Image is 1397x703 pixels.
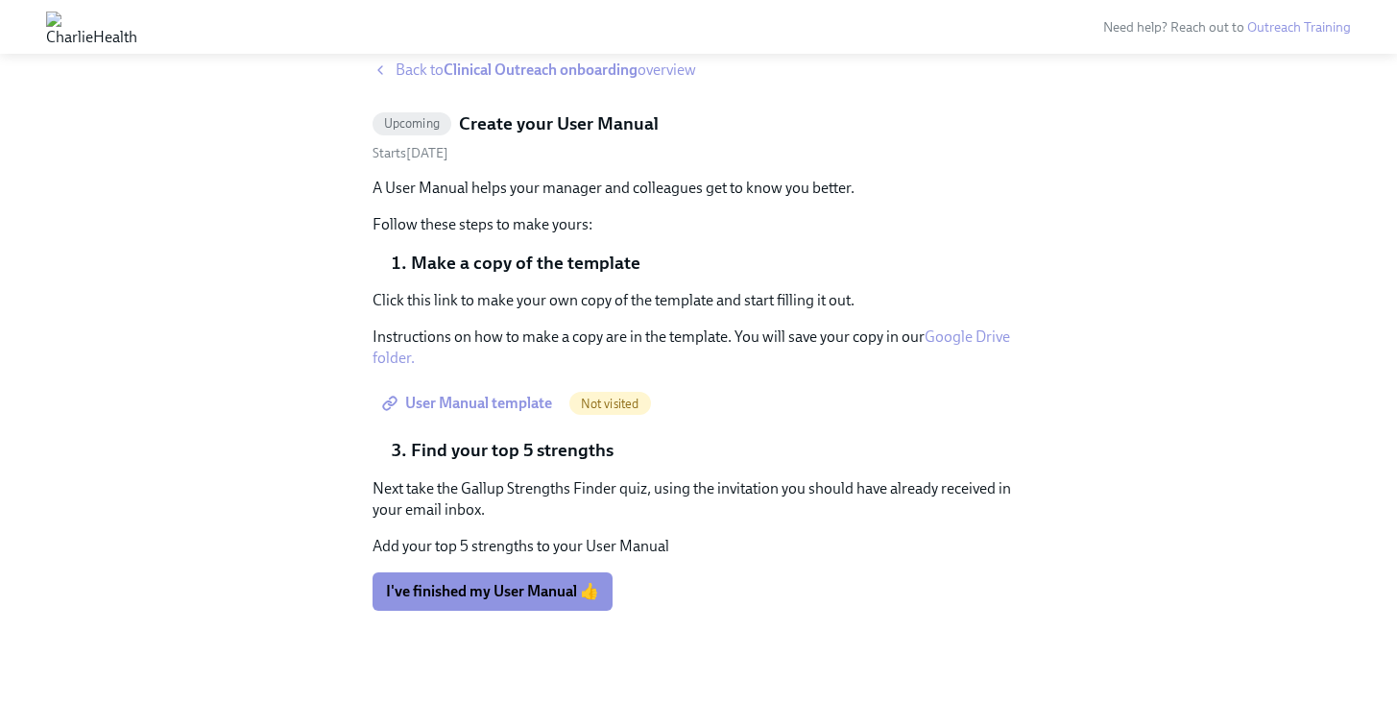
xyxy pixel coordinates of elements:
[373,572,613,611] button: I've finished my User Manual 👍
[373,178,1025,199] p: A User Manual helps your manager and colleagues get to know you better.
[373,116,452,131] span: Upcoming
[373,145,448,161] span: Starts [DATE]
[373,327,1025,369] p: Instructions on how to make a copy are in the template. You will save your copy in our
[459,111,659,136] h5: Create your User Manual
[444,61,638,79] strong: Clinical Outreach onboarding
[411,251,1025,276] li: Make a copy of the template
[411,438,1025,463] li: Find your top 5 strengths
[1103,19,1351,36] span: Need help? Reach out to
[396,60,696,81] span: Back to overview
[373,536,1025,557] p: Add your top 5 strengths to your User Manual
[386,582,599,601] span: I've finished my User Manual 👍
[386,394,552,413] span: User Manual template
[569,397,651,411] span: Not visited
[1247,19,1351,36] a: Outreach Training
[373,60,1025,81] a: Back toClinical Outreach onboardingoverview
[373,384,566,423] a: User Manual template
[46,12,137,42] img: CharlieHealth
[373,290,1025,311] p: Click this link to make your own copy of the template and start filling it out.
[373,478,1025,521] p: Next take the Gallup Strengths Finder quiz, using the invitation you should have already received...
[373,214,1025,235] p: Follow these steps to make yours:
